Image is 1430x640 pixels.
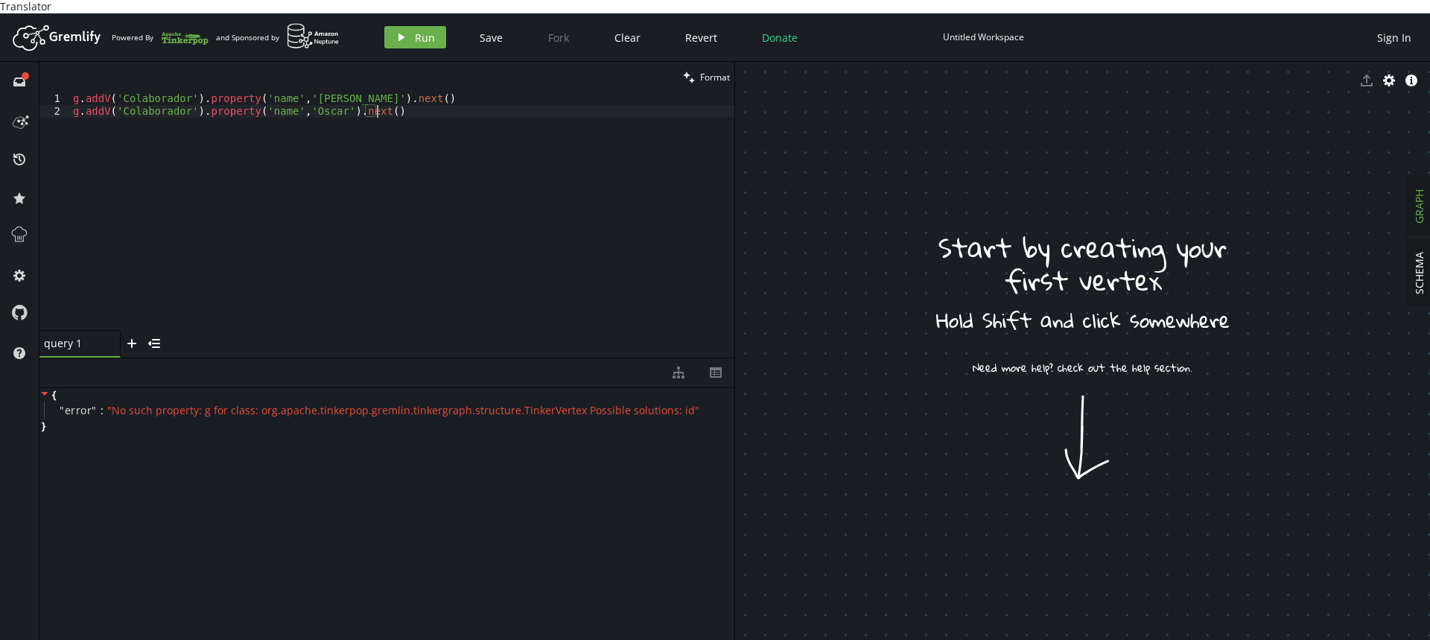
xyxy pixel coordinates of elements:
[60,403,65,417] span: "
[603,26,652,48] button: Clear
[679,62,734,92] button: Format
[287,23,340,49] img: AWS Neptune
[65,404,92,417] span: error
[536,26,581,48] button: Fork
[52,388,56,402] span: {
[762,31,798,45] span: Donate
[101,404,104,417] span: :
[674,26,728,48] button: Revert
[216,23,340,51] div: and Sponsored by
[700,71,730,83] span: Format
[614,31,641,45] span: Clear
[107,403,699,417] span: " No such property: g for class: org.apache.tinkerpop.gremlin.tinkergraph.structure.TinkerVertex ...
[39,419,45,433] span: }
[39,92,70,105] div: 1
[1412,252,1426,294] span: SCHEMA
[39,105,70,118] div: 2
[548,31,569,45] span: Fork
[468,26,514,48] button: Save
[751,26,809,48] button: Donate
[112,25,209,51] div: Powered By
[44,337,104,350] span: query 1
[1377,31,1411,45] span: Sign In
[685,31,717,45] span: Revert
[415,31,435,45] span: Run
[384,26,446,48] button: Run
[480,31,503,45] span: Save
[1370,26,1419,48] button: Sign In
[943,31,1024,42] div: Untitled Workspace
[1412,189,1426,224] span: GRAPH
[92,403,97,417] span: "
